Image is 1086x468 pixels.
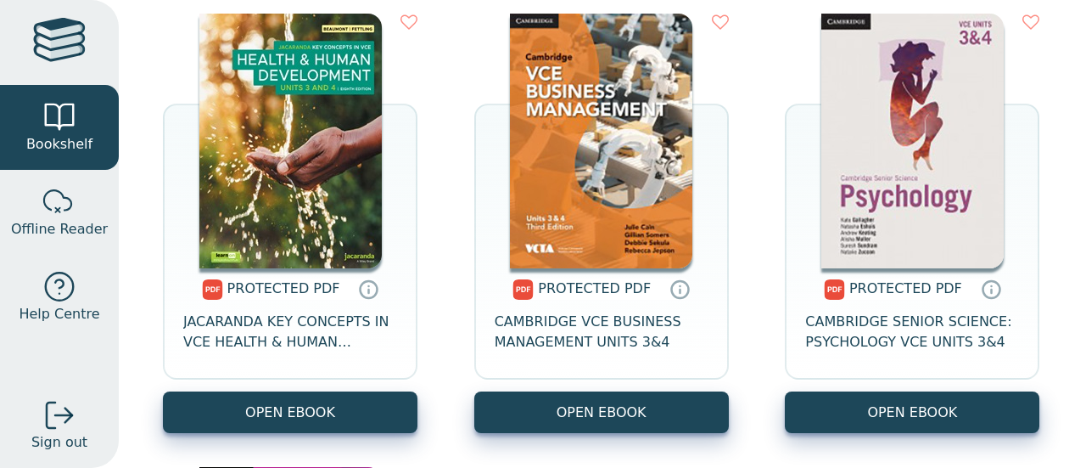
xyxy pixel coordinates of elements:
img: pdf.svg [824,279,845,300]
a: Protected PDFs cannot be printed, copied or shared. They can be accessed online through Education... [669,279,690,299]
a: OPEN EBOOK [474,392,729,433]
img: pdf.svg [512,279,534,300]
img: e58ea5ec-bcc5-4a19-a7b6-4ca67f1b8dbd.jpg [821,14,1004,268]
span: PROTECTED PDF [227,280,340,296]
span: PROTECTED PDF [849,280,962,296]
a: OPEN EBOOK [785,392,1039,433]
a: Protected PDFs cannot be printed, copied or shared. They can be accessed online through Education... [358,279,378,299]
img: pdf.svg [202,279,223,300]
span: Bookshelf [26,134,92,155]
img: c5684ea3-8719-40ee-8c06-bb103d5c1e9e.jpg [199,14,382,268]
a: OPEN EBOOK [163,392,417,433]
span: CAMBRIDGE VCE BUSINESS MANAGEMENT UNITS 3&4 [495,312,708,352]
span: Help Centre [19,304,99,324]
a: Protected PDFs cannot be printed, copied or shared. They can be accessed online through Education... [981,279,1001,299]
span: Sign out [31,432,87,453]
img: e9d8c904-8121-4e11-9af5-ec801d0faae4.jpg [510,14,692,268]
span: Offline Reader [11,219,108,240]
span: JACARANDA KEY CONCEPTS IN VCE HEALTH & HUMAN DEVELOPMENT UNITS 3&4 PRINT & LEARNON EBOOK 8E [183,312,397,352]
span: PROTECTED PDF [538,280,651,296]
span: CAMBRIDGE SENIOR SCIENCE: PSYCHOLOGY VCE UNITS 3&4 [805,312,1019,352]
